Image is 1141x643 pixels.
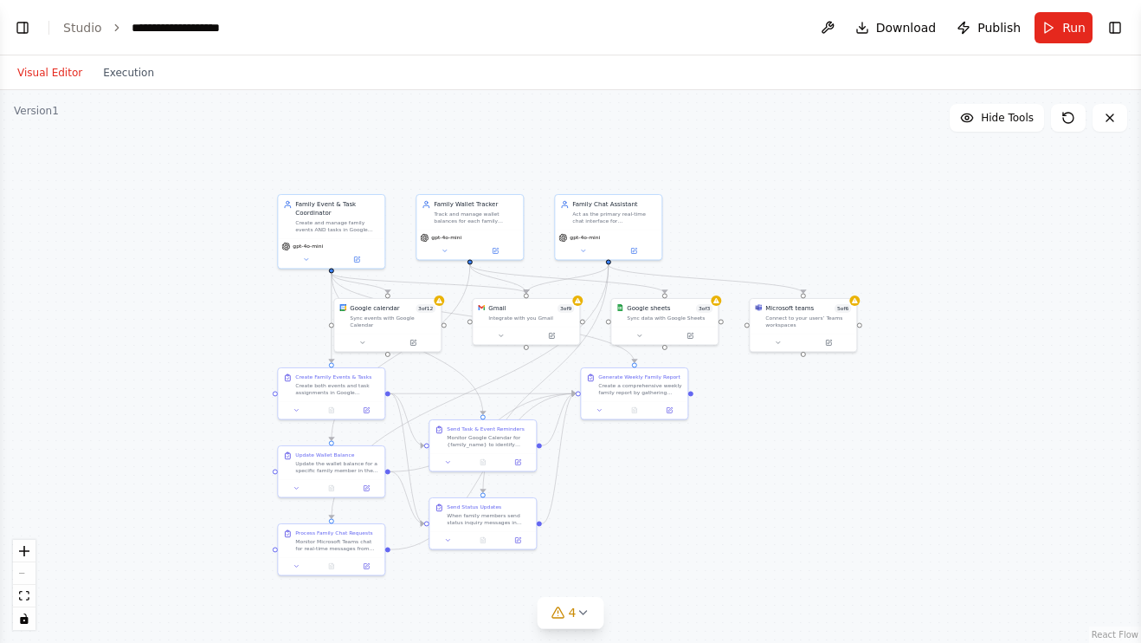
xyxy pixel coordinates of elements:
[295,200,379,218] div: Family Event & Task Coordinator
[696,304,712,313] span: Number of enabled actions
[950,12,1028,43] button: Publish
[431,234,461,241] span: gpt-4o-mini
[333,298,442,353] div: Google CalendarGoogle calendar3of12Sync events with Google Calendar
[434,200,518,209] div: Family Wallet Tracker
[1103,16,1127,40] button: Show right sidebar
[666,330,715,341] button: Open in side panel
[538,597,604,629] button: 4
[277,367,385,420] div: Create Family Events & TasksCreate both events and task assignments in Google Calendar for {famil...
[598,373,680,380] div: Generate Weekly Family Report
[950,104,1044,132] button: Hide Tools
[295,219,379,233] div: Create and manage family events AND tasks in Google Calendar, send reminders via email and Teams ...
[293,243,323,250] span: gpt-4o-mini
[479,264,613,492] g: Edge from 5fc1c2b2-7090-4734-9386-00b24937c058 to 1791f575-b627-404e-a48d-cbfdd31012f8
[527,330,577,341] button: Open in side panel
[604,264,808,293] g: Edge from 5fc1c2b2-7090-4734-9386-00b24937c058 to 449a8c12-6111-4594-886a-8f062a4b0646
[572,200,656,209] div: Family Chat Assistant
[616,405,653,415] button: No output available
[835,304,851,313] span: Number of enabled actions
[10,16,35,40] button: Show left sidebar
[447,434,531,448] div: Monitor Google Calendar for {family_name} to identify upcoming events and overdue/upcoming task a...
[466,264,531,293] g: Edge from 9e6bc6bb-fea5-42f2-bb53-67ef7139f6f9 to f14170aa-5d5a-425c-9d0c-b0a52a36e563
[1035,12,1093,43] button: Run
[848,12,944,43] button: Download
[610,298,719,346] div: Google SheetsGoogle sheets3of3Sync data with Google Sheets
[295,451,354,458] div: Update Wallet Balance
[1062,19,1086,36] span: Run
[277,523,385,576] div: Process Family Chat RequestsMonitor Microsoft Teams chat for real-time messages from {family_name...
[350,315,435,328] div: Sync events with Google Calendar
[429,497,537,550] div: Send Status UpdatesWhen family members send status inquiry messages in Teams chat like 'What's on...
[755,304,762,311] img: Microsoft Teams
[327,264,474,440] g: Edge from 9e6bc6bb-fea5-42f2-bb53-67ef7139f6f9 to 267074f8-e05d-4d43-a33f-0d5575768995
[503,535,532,545] button: Open in side panel
[14,104,59,118] div: Version 1
[447,512,531,526] div: When family members send status inquiry messages in Teams chat like 'What's on our calendar this ...
[627,315,712,321] div: Sync data with Google Sheets
[295,382,379,396] div: Create both events and task assignments in Google Calendar for {family_name}. For social events, ...
[434,211,518,224] div: Track and manage wallet balances for each family member using Google Sheets, monitor spending pat...
[616,304,623,311] img: Google Sheets
[13,585,35,607] button: fit view
[390,389,424,450] g: Edge from 602c5121-6e76-4bc2-8305-7bb87a8f3bdd to a7f3421b-3217-48c1-94c4-b8471f30c5bc
[554,194,662,261] div: Family Chat AssistantAct as the primary real-time chat interface for {family_name} through Micros...
[465,535,501,545] button: No output available
[472,298,580,346] div: GmailGmail3of9Integrate with you Gmail
[13,540,35,562] button: zoom in
[765,315,851,328] div: Connect to your users’ Teams workspaces
[63,19,220,36] nav: breadcrumb
[327,273,392,293] g: Edge from 5cb94a7d-6282-4436-acf6-31c0789413fc to 780b9d40-b37f-420f-b678-848fde61b536
[570,234,600,241] span: gpt-4o-mini
[429,419,537,472] div: Send Task & Event RemindersMonitor Google Calendar for {family_name} to identify upcoming events ...
[804,337,854,347] button: Open in side panel
[390,389,576,398] g: Edge from 602c5121-6e76-4bc2-8305-7bb87a8f3bdd to bc950adf-4d3e-43c0-b35a-dd54a5b3d219
[876,19,937,36] span: Download
[13,607,35,630] button: toggle interactivity
[488,315,574,321] div: Integrate with you Gmail
[488,304,506,313] div: Gmail
[1092,630,1138,640] a: React Flow attribution
[389,337,438,347] button: Open in side panel
[977,19,1021,36] span: Publish
[572,211,656,224] div: Act as the primary real-time chat interface for {family_name} through Microsoft Teams. Monitor fa...
[542,389,576,528] g: Edge from 1791f575-b627-404e-a48d-cbfdd31012f8 to bc950adf-4d3e-43c0-b35a-dd54a5b3d219
[654,405,684,415] button: Open in side panel
[447,503,501,510] div: Send Status Updates
[471,245,520,256] button: Open in side panel
[295,460,379,474] div: Update the wallet balance for a specific family member in the Google Sheets family finance tracke...
[542,389,576,450] g: Edge from a7f3421b-3217-48c1-94c4-b8471f30c5bc to bc950adf-4d3e-43c0-b35a-dd54a5b3d219
[313,483,350,493] button: No output available
[390,389,424,528] g: Edge from 602c5121-6e76-4bc2-8305-7bb87a8f3bdd to 1791f575-b627-404e-a48d-cbfdd31012f8
[277,445,385,498] div: Update Wallet BalanceUpdate the wallet balance for a specific family member in the Google Sheets ...
[466,264,669,293] g: Edge from 9e6bc6bb-fea5-42f2-bb53-67ef7139f6f9 to f9e5df51-00e2-4aa9-a874-a7e54f00195c
[765,304,814,313] div: Microsoft teams
[295,373,371,380] div: Create Family Events & Tasks
[390,467,424,528] g: Edge from 267074f8-e05d-4d43-a33f-0d5575768995 to 1791f575-b627-404e-a48d-cbfdd31012f8
[627,304,670,313] div: Google sheets
[339,304,346,311] img: Google Calendar
[327,273,531,293] g: Edge from 5cb94a7d-6282-4436-acf6-31c0789413fc to f14170aa-5d5a-425c-9d0c-b0a52a36e563
[416,194,524,261] div: Family Wallet TrackerTrack and manage wallet balances for each family member using Google Sheets,...
[478,304,485,311] img: Gmail
[63,21,102,35] a: Studio
[295,529,372,536] div: Process Family Chat Requests
[569,604,577,621] span: 4
[7,62,93,83] button: Visual Editor
[93,62,164,83] button: Execution
[351,405,381,415] button: Open in side panel
[580,367,688,420] div: Generate Weekly Family ReportCreate a comprehensive weekly family report by gathering information...
[981,111,1034,125] span: Hide Tools
[295,538,379,552] div: Monitor Microsoft Teams chat for real-time messages from {family_name} members. Parse natural lan...
[350,304,399,313] div: Google calendar
[447,425,525,432] div: Send Task & Event Reminders
[522,264,613,293] g: Edge from 5fc1c2b2-7090-4734-9386-00b24937c058 to f14170aa-5d5a-425c-9d0c-b0a52a36e563
[598,382,682,396] div: Create a comprehensive weekly family report by gathering information from calendar events, task c...
[13,540,35,630] div: React Flow controls
[313,561,350,571] button: No output available
[503,457,532,467] button: Open in side panel
[332,254,382,264] button: Open in side panel
[558,304,574,313] span: Number of enabled actions
[416,304,435,313] span: Number of enabled actions
[465,457,501,467] button: No output available
[609,245,659,256] button: Open in side panel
